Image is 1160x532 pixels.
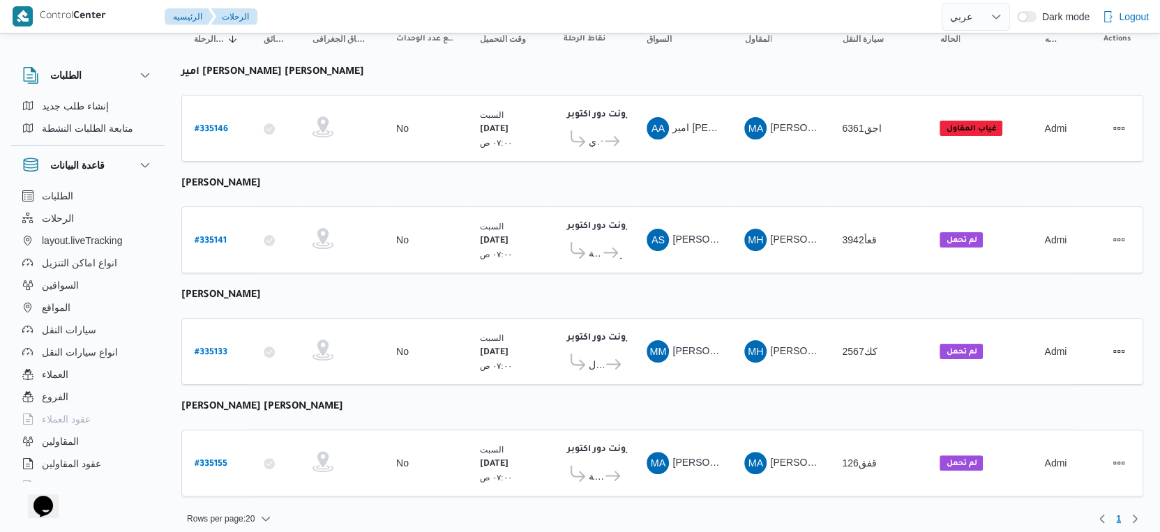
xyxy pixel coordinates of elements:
[1108,452,1130,474] button: Actions
[748,229,763,251] span: MH
[22,157,153,174] button: قاعدة البيانات
[17,430,159,453] button: المقاولين
[842,346,877,357] span: كك2567
[1119,8,1149,25] span: Logout
[770,457,933,468] span: [PERSON_NAME] [PERSON_NAME]
[17,319,159,341] button: سيارات النقل
[836,28,920,50] button: سيارة النقل
[1044,457,1072,469] span: Admin
[42,344,118,360] span: انواع سيارات النقل
[258,28,293,50] button: تطبيق السائق
[195,125,228,135] b: # 335146
[480,459,509,469] b: [DATE]
[195,348,227,358] b: # 335133
[42,388,68,405] span: الفروع
[17,185,159,207] button: الطلبات
[1116,510,1121,527] span: 1
[396,33,455,45] span: تجميع عدد الوحدات
[194,33,225,45] span: رقم الرحلة; Sorted in descending order
[17,207,159,229] button: الرحلات
[589,133,598,150] span: كارفور المعادي
[17,408,159,430] button: عقود العملاء
[11,185,165,487] div: قاعدة البيانات
[940,344,983,359] span: لم تحمل
[1044,123,1072,134] span: Admin
[641,28,725,50] button: السواق
[647,340,669,363] div: Martdha Muhammad Alhusan Yousf
[480,222,504,231] small: السبت
[946,236,977,245] b: لم تحمل
[589,356,604,373] span: كارفور السرايا مول
[42,120,133,137] span: متابعة الطلبات النشطة
[17,274,159,296] button: السواقين
[480,138,512,147] small: ٠٧:٠٠ ص
[1044,234,1072,245] span: Admin
[474,28,544,50] button: وقت التحميل
[187,510,255,527] span: Rows per page : 20
[1108,229,1130,251] button: Actions
[13,6,33,26] img: X8yXhbKr1z7QwAAAABJRU5ErkJggg==
[744,117,767,139] div: Muhammad Abadalamunam HIshm Isamaail
[564,33,605,45] span: نقاط الرحلة
[649,340,666,363] span: MM
[1110,510,1127,527] button: Page 1 of 1
[211,8,257,25] button: الرحلات
[744,340,767,363] div: Muhammad Hasani Muhammad Ibrahem
[17,453,159,475] button: عقود المقاولين
[42,433,79,450] span: المقاولين
[946,459,977,468] b: لم تحمل
[744,452,767,474] div: Muhammad Abadalamunam HIshm Isamaail
[748,452,764,474] span: MA
[842,33,883,45] span: سيارة النقل
[589,245,601,261] span: كارفور شبرا الخيمة
[647,117,669,139] div: Ameir Ahmad Abobkar Muhammad Muhammad Alamghaza
[940,33,960,45] span: الحاله
[227,33,239,45] svg: Sorted in descending order
[42,210,74,227] span: الرحلات
[651,229,665,251] span: AS
[567,222,636,231] b: فرونت دور اكتوبر
[14,476,59,518] iframe: chat widget
[17,252,159,274] button: انواع اماكن التنزيل
[195,236,227,246] b: # 335141
[1103,33,1131,45] span: Actions
[672,345,753,356] span: [PERSON_NAME]
[181,178,261,190] b: [PERSON_NAME]
[480,445,504,454] small: السبت
[1108,340,1130,363] button: Actions
[940,121,1002,136] span: غياب المقاول
[396,457,409,469] div: No
[480,125,509,135] b: [DATE]
[195,342,227,361] a: #335133
[42,366,68,383] span: العملاء
[42,299,70,316] span: المواقع
[620,245,622,261] span: كارفور [PERSON_NAME]
[589,468,603,485] span: كارفور شبرا الخيمة
[1044,33,1061,45] span: المنصه
[188,28,244,50] button: رقم الرحلةSorted in descending order
[181,290,261,301] b: [PERSON_NAME]
[264,33,287,45] span: تطبيق السائق
[50,67,82,84] h3: الطلبات
[651,117,665,139] span: AA
[17,95,159,117] button: إنشاء طلب جديد
[647,229,669,251] div: Ahmad Saad Muhammad Said Shbak
[165,8,213,25] button: الرئيسيه
[842,123,881,134] span: اجق6361
[396,234,409,246] div: No
[946,348,977,356] b: لم تحمل
[17,475,159,497] button: اجهزة التليفون
[934,28,1025,50] button: الحاله
[42,98,109,114] span: إنشاء طلب جديد
[480,473,512,482] small: ٠٧:٠٠ ص
[940,455,983,471] span: لم تحمل
[42,321,96,338] span: سيارات النقل
[181,402,343,413] b: [PERSON_NAME] [PERSON_NAME]
[748,340,763,363] span: MH
[672,457,836,468] span: [PERSON_NAME] [PERSON_NAME]
[307,28,377,50] button: تحديد النطاق الجغرافى
[480,361,512,370] small: ٠٧:٠٠ ص
[312,33,371,45] span: تحديد النطاق الجغرافى
[842,234,876,245] span: قعأ3942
